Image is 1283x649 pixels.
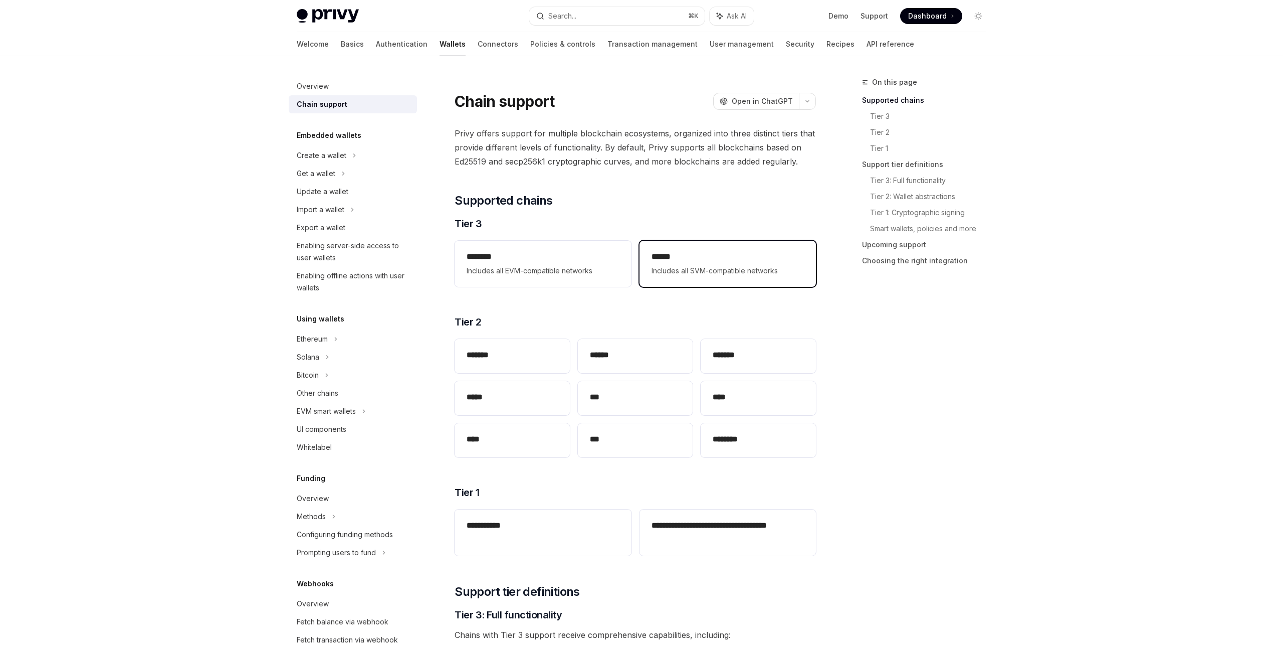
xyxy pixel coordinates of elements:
[467,265,619,277] span: Includes all EVM-compatible networks
[297,472,325,484] h5: Funding
[297,369,319,381] div: Bitcoin
[289,631,417,649] a: Fetch transaction via webhook
[870,173,994,189] a: Tier 3: Full functionality
[289,384,417,402] a: Other chains
[297,80,329,92] div: Overview
[455,315,481,329] span: Tier 2
[341,32,364,56] a: Basics
[297,222,345,234] div: Export a wallet
[862,237,994,253] a: Upcoming support
[455,92,554,110] h1: Chain support
[828,11,848,21] a: Demo
[297,441,332,453] div: Whitelabel
[970,8,986,24] button: Toggle dark mode
[297,387,338,399] div: Other chains
[455,628,816,642] span: Chains with Tier 3 support receive comprehensive capabilities, including:
[826,32,854,56] a: Recipes
[478,32,518,56] a: Connectors
[297,529,393,541] div: Configuring funding methods
[870,140,994,156] a: Tier 1
[289,490,417,508] a: Overview
[862,253,994,269] a: Choosing the right integration
[297,333,328,345] div: Ethereum
[297,32,329,56] a: Welcome
[710,32,774,56] a: User management
[297,186,348,198] div: Update a wallet
[867,32,914,56] a: API reference
[440,32,466,56] a: Wallets
[297,98,347,110] div: Chain support
[455,584,580,600] span: Support tier definitions
[870,221,994,237] a: Smart wallets, policies and more
[455,241,631,287] a: **** ***Includes all EVM-compatible networks
[297,578,334,590] h5: Webhooks
[297,313,344,325] h5: Using wallets
[297,149,346,161] div: Create a wallet
[289,183,417,201] a: Update a wallet
[289,438,417,456] a: Whitelabel
[297,240,411,264] div: Enabling server-side access to user wallets
[289,420,417,438] a: UI components
[861,11,888,21] a: Support
[786,32,814,56] a: Security
[688,12,699,20] span: ⌘ K
[289,219,417,237] a: Export a wallet
[652,265,804,277] span: Includes all SVM-compatible networks
[289,595,417,613] a: Overview
[862,156,994,173] a: Support tier definitions
[727,11,747,21] span: Ask AI
[289,95,417,113] a: Chain support
[908,11,947,21] span: Dashboard
[455,485,479,500] span: Tier 1
[297,616,388,628] div: Fetch balance via webhook
[455,217,482,231] span: Tier 3
[289,526,417,544] a: Configuring funding methods
[297,204,344,216] div: Import a wallet
[455,126,816,169] span: Privy offers support for multiple blockchain ecosystems, organized into three distinct tiers that...
[297,270,411,294] div: Enabling offline actions with user wallets
[870,205,994,221] a: Tier 1: Cryptographic signing
[529,7,705,25] button: Search...⌘K
[297,405,356,417] div: EVM smart wallets
[297,129,361,141] h5: Embedded wallets
[607,32,698,56] a: Transaction management
[297,598,329,610] div: Overview
[872,76,917,88] span: On this page
[289,613,417,631] a: Fetch balance via webhook
[870,108,994,124] a: Tier 3
[289,77,417,95] a: Overview
[900,8,962,24] a: Dashboard
[297,168,335,180] div: Get a wallet
[376,32,427,56] a: Authentication
[710,7,754,25] button: Ask AI
[870,124,994,140] a: Tier 2
[297,423,346,435] div: UI components
[862,92,994,108] a: Supported chains
[530,32,595,56] a: Policies & controls
[455,608,562,622] span: Tier 3: Full functionality
[289,237,417,267] a: Enabling server-side access to user wallets
[289,267,417,297] a: Enabling offline actions with user wallets
[639,241,816,287] a: **** *Includes all SVM-compatible networks
[297,547,376,559] div: Prompting users to fund
[297,351,319,363] div: Solana
[713,93,799,110] button: Open in ChatGPT
[455,193,552,209] span: Supported chains
[297,511,326,523] div: Methods
[870,189,994,205] a: Tier 2: Wallet abstractions
[297,634,398,646] div: Fetch transaction via webhook
[297,9,359,23] img: light logo
[732,96,793,106] span: Open in ChatGPT
[297,493,329,505] div: Overview
[548,10,576,22] div: Search...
